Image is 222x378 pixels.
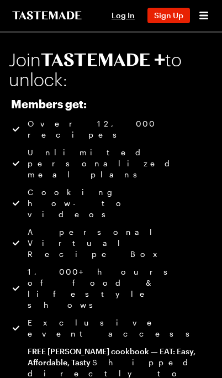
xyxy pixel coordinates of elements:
[11,11,83,20] a: To Tastemade Home Page
[147,8,190,23] button: Sign Up
[11,97,211,111] h2: Members get:
[28,187,211,220] span: Cooking how-to videos
[28,147,211,180] span: Unlimited personalized meal plans
[112,11,135,20] span: Log In
[154,11,183,20] span: Sign Up
[197,8,211,23] button: Open menu
[28,118,211,140] span: Over 12,000 recipes
[28,266,211,311] span: 1,000+ hours of food & lifestyle shows
[28,317,211,339] span: Exclusive event access
[9,51,213,91] h1: Join to unlock:
[28,227,211,260] span: A personal Virtual Recipe Box
[105,8,141,23] button: Log In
